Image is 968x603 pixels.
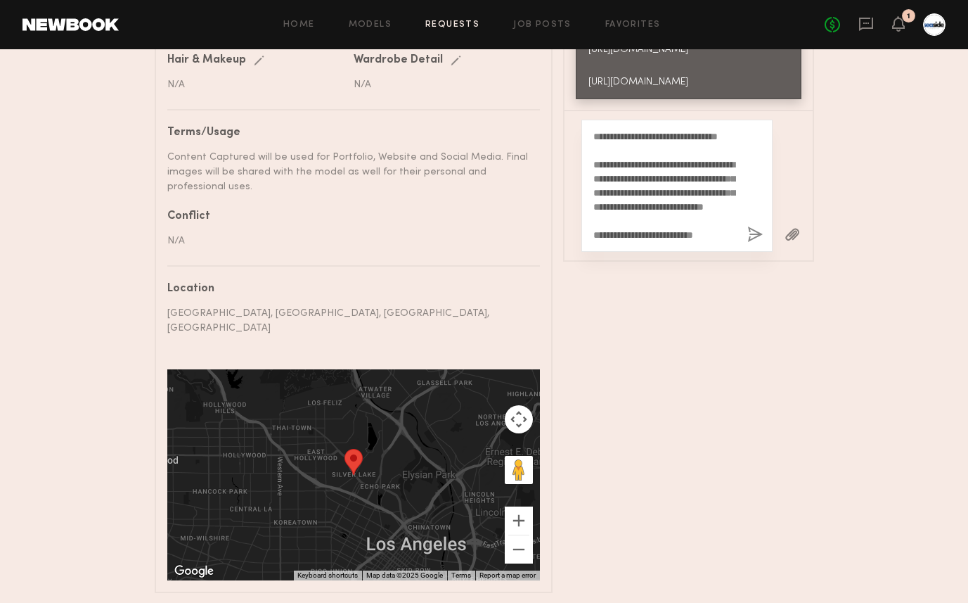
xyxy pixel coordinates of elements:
[425,20,479,30] a: Requests
[605,20,661,30] a: Favorites
[505,535,533,564] button: Zoom out
[171,562,217,580] a: Open this area in Google Maps (opens a new window)
[297,571,358,580] button: Keyboard shortcuts
[366,571,443,579] span: Map data ©2025 Google
[167,306,529,336] div: [GEOGRAPHIC_DATA], [GEOGRAPHIC_DATA], [GEOGRAPHIC_DATA], [GEOGRAPHIC_DATA]
[354,77,529,92] div: N/A
[505,507,533,535] button: Zoom in
[451,571,471,579] a: Terms
[167,284,529,295] div: Location
[167,127,529,139] div: Terms/Usage
[167,150,529,194] div: Content Captured will be used for Portfolio, Website and Social Media. Final images will be share...
[354,55,443,66] div: Wardrobe Detail
[513,20,572,30] a: Job Posts
[167,211,529,222] div: Conflict
[907,13,910,20] div: 1
[167,77,343,92] div: N/A
[505,405,533,433] button: Map camera controls
[171,562,217,580] img: Google
[167,234,529,248] div: N/A
[479,571,536,579] a: Report a map error
[167,55,246,66] div: Hair & Makeup
[505,456,533,484] button: Drag Pegman onto the map to open Street View
[283,20,315,30] a: Home
[349,20,392,30] a: Models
